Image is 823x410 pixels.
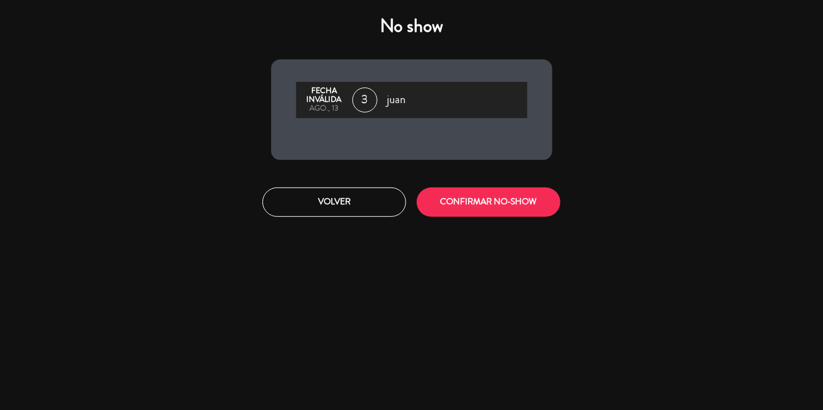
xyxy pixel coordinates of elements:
[262,187,406,217] button: Volver
[387,91,406,109] span: juan
[352,87,377,112] span: 3
[302,104,346,113] div: ago., 13
[417,187,561,217] button: CONFIRMAR NO-SHOW
[302,87,346,104] div: Fecha inválida
[271,15,552,37] h4: No show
